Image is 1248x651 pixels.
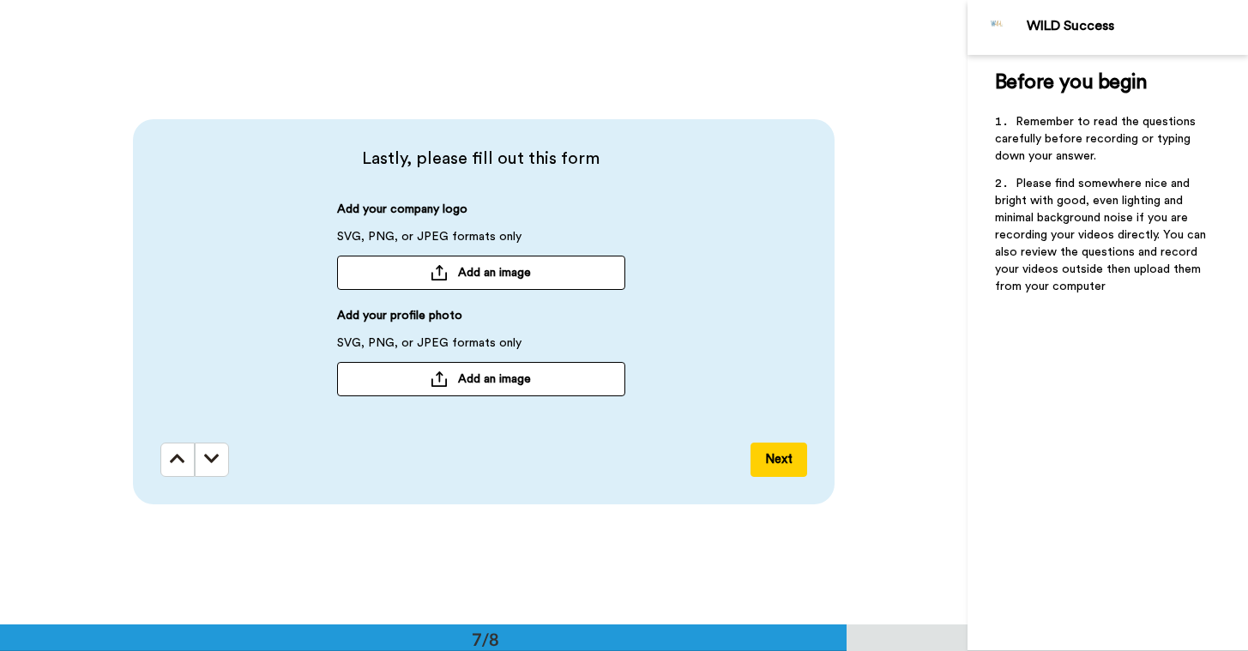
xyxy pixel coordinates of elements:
span: Add an image [458,371,531,388]
span: Add your profile photo [337,307,462,335]
span: Remember to read the questions carefully before recording or typing down your answer. [995,116,1199,162]
span: Add your company logo [337,201,467,228]
button: Add an image [337,362,625,396]
img: Profile Image [977,7,1018,48]
div: 7/8 [444,627,527,651]
span: Please find somewhere nice and bright with good, even lighting and minimal background noise if yo... [995,178,1209,292]
span: Before you begin [995,72,1147,93]
span: Lastly, please fill out this form [160,147,802,171]
button: Add an image [337,256,625,290]
button: Next [751,443,807,477]
span: SVG, PNG, or JPEG formats only [337,228,522,256]
span: Add an image [458,264,531,281]
span: SVG, PNG, or JPEG formats only [337,335,522,362]
div: WILD Success [1027,18,1247,34]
